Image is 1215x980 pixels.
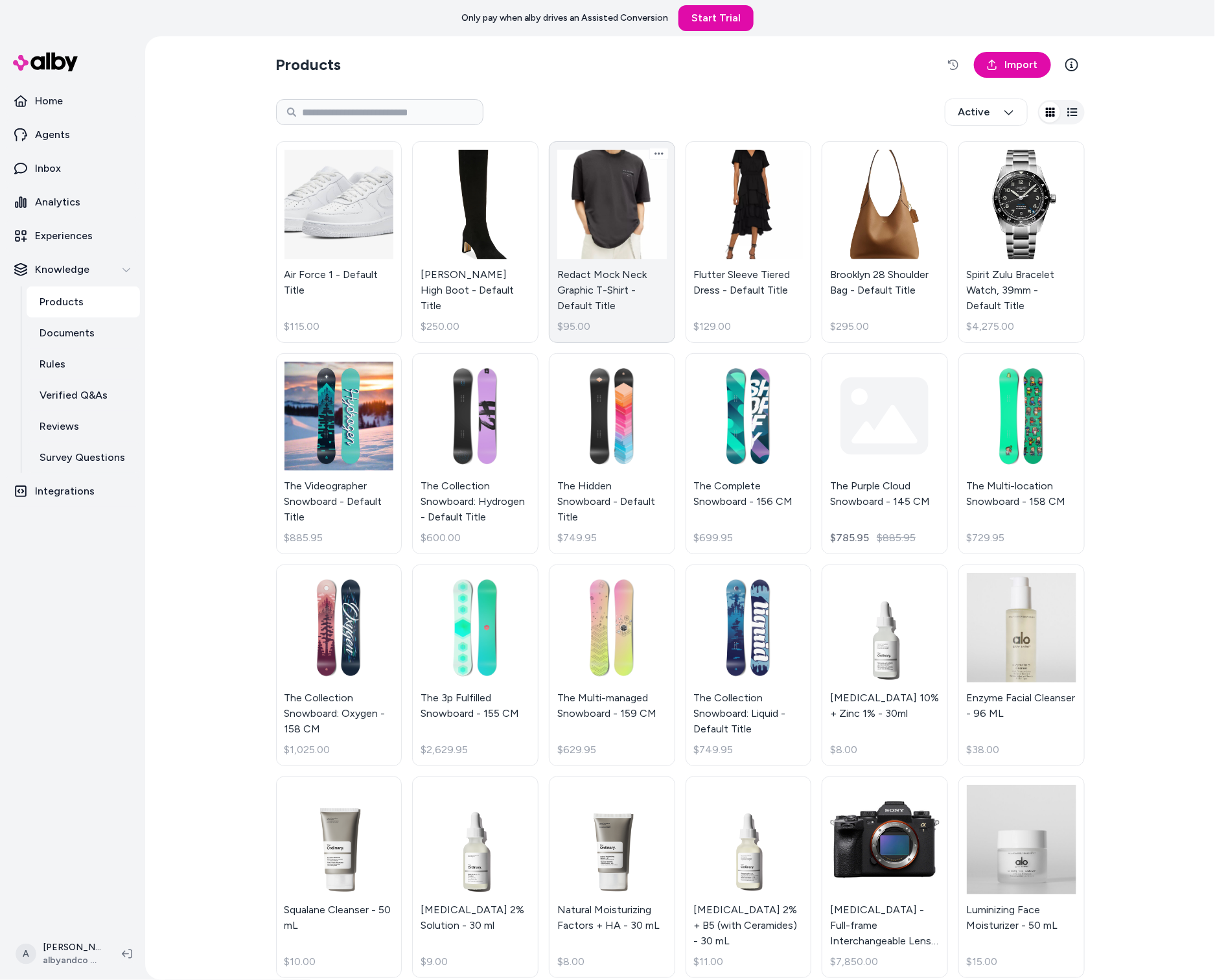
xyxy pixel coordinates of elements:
[27,442,140,473] a: Survey Questions
[35,93,63,109] p: Home
[43,941,101,954] p: [PERSON_NAME]
[974,52,1051,78] a: Import
[40,388,108,403] p: Verified Q&As
[27,318,140,349] a: Documents
[35,194,80,210] p: Analytics
[686,141,812,343] a: Flutter Sleeve Tiered Dress - Default TitleFlutter Sleeve Tiered Dress - Default Title$129.00
[686,565,812,766] a: The Collection Snowboard: Liquid - Default TitleThe Collection Snowboard: Liquid - Default Title$...
[461,12,668,25] p: Only pay when alby drives an Assisted Conversion
[822,353,948,555] a: The Purple Cloud Snowboard - 145 CM$785.95$885.95
[412,353,538,555] a: The Collection Snowboard: Hydrogen - Default TitleThe Collection Snowboard: Hydrogen - Default Ti...
[686,776,812,978] a: Hyaluronic Acid 2% + B5 (with Ceramides) - 30 mL[MEDICAL_DATA] 2% + B5 (with Ceramides) - 30 mL$1...
[5,119,140,150] a: Agents
[686,353,812,555] a: The Complete Snowboard - 156 CMThe Complete Snowboard - 156 CM$699.95
[40,356,65,372] p: Rules
[945,99,1028,126] button: Active
[27,349,140,380] a: Rules
[412,141,538,343] a: Sylvia Knee High Boot - Default Title[PERSON_NAME] High Boot - Default Title$250.00
[35,228,93,244] p: Experiences
[5,187,140,218] a: Analytics
[276,54,341,75] h2: Products
[276,776,402,978] a: Squalane Cleanser - 50 mLSqualane Cleanser - 50 mL$10.00
[5,86,140,117] a: Home
[5,254,140,285] button: Knowledge
[27,411,140,442] a: Reviews
[35,262,89,277] p: Knowledge
[549,353,675,555] a: The Hidden Snowboard - Default TitleThe Hidden Snowboard - Default Title$749.95
[549,776,675,978] a: Natural Moisturizing Factors + HA - 30 mLNatural Moisturizing Factors + HA - 30 mL$8.00
[958,776,1085,978] a: Luminizing Face Moisturizer - 50 mLLuminizing Face Moisturizer - 50 mL$15.00
[35,161,61,176] p: Inbox
[27,286,140,318] a: Products
[412,776,538,978] a: Salicylic Acid 2% Solution - 30 ml[MEDICAL_DATA] 2% Solution - 30 ml$9.00
[822,141,948,343] a: Brooklyn 28 Shoulder Bag - Default TitleBrooklyn 28 Shoulder Bag - Default Title$295.00
[40,450,125,465] p: Survey Questions
[16,944,36,964] span: A
[13,52,78,71] img: alby Logo
[40,294,84,310] p: Products
[1005,57,1038,73] span: Import
[40,419,79,434] p: Reviews
[958,353,1085,555] a: The Multi-location Snowboard - 158 CMThe Multi-location Snowboard - 158 CM$729.95
[678,5,754,31] a: Start Trial
[8,933,111,975] button: A[PERSON_NAME]albyandco SolCon
[822,776,948,978] a: Alpha 1 - Full-frame Interchangeable Lens Camera 50.1MP, 30FPS, 4K/120p/8K/30p - Default Title[ME...
[958,565,1085,766] a: Enzyme Facial Cleanser - 96 MLEnzyme Facial Cleanser - 96 ML$38.00
[958,141,1085,343] a: Spirit Zulu Bracelet Watch, 39mm - Default TitleSpirit Zulu Bracelet Watch, 39mm - Default Title$...
[5,153,140,184] a: Inbox
[276,565,402,766] a: The Collection Snowboard: Oxygen - 158 CMThe Collection Snowboard: Oxygen - 158 CM$1,025.00
[43,954,101,967] span: albyandco SolCon
[549,565,675,766] a: The Multi-managed Snowboard - 159 CMThe Multi-managed Snowboard - 159 CM$629.95
[5,220,140,251] a: Experiences
[822,565,948,766] a: Niacinamide 10% + Zinc 1% - 30ml[MEDICAL_DATA] 10% + Zinc 1% - 30ml$8.00
[412,565,538,766] a: The 3p Fulfilled Snowboard - 155 CMThe 3p Fulfilled Snowboard - 155 CM$2,629.95
[5,476,140,507] a: Integrations
[35,127,70,143] p: Agents
[549,141,675,343] a: Redact Mock Neck Graphic T-Shirt - Default TitleRedact Mock Neck Graphic T-Shirt - Default Title$...
[40,325,95,341] p: Documents
[276,141,402,343] a: Air Force 1 - Default TitleAir Force 1 - Default Title$115.00
[27,380,140,411] a: Verified Q&As
[276,353,402,555] a: The Videographer Snowboard - Default TitleThe Videographer Snowboard - Default Title$885.95
[35,484,95,499] p: Integrations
